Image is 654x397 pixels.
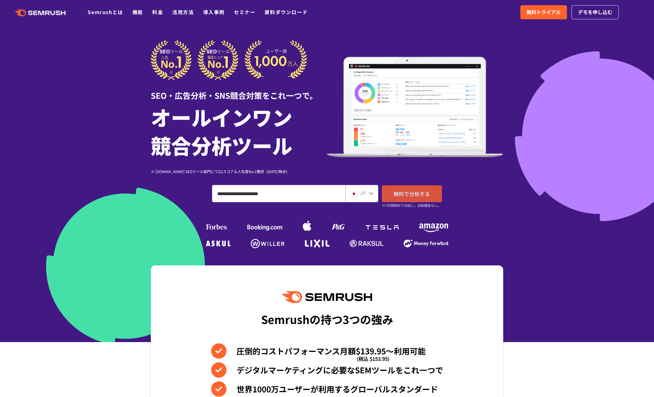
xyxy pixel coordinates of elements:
a: 料金 [152,8,163,16]
span: 無料で分析する [394,190,430,198]
li: 世界1000万ユーザーが利用するグローバルスタンダード [211,381,443,397]
a: 無料トライアル [520,5,567,19]
li: 圧倒的コストパフォーマンス月額$139.95〜利用可能 [211,343,443,359]
div: SEO・広告分析・SNS競合対策をこれ一つで。 [151,80,327,101]
a: 活用方法 [172,8,194,16]
h1: オールインワン 競合分析ツール [151,103,327,159]
small: ※7日間無料でお試し。自動課金なし。 [382,202,441,208]
a: Semrushとは [88,8,123,16]
a: 導入事例 [203,8,225,16]
a: 機能 [132,8,143,16]
li: デジタルマーケティングに必要なSEMツールをこれ一つで [211,362,443,378]
a: デモを申し込む [572,5,619,19]
a: セミナー [234,8,255,16]
span: 無料トライアル [527,8,561,16]
div: ※ [DOMAIN_NAME] SEOツール部門にてG2スコア＆人気度No.1獲得（[DATE]時点） [151,168,327,174]
input: ドメイン、キーワードまたはURLを入力してください [212,185,345,202]
div: Semrushの持つ3つの強み [261,308,393,330]
span: JP [360,189,366,197]
span: (税込 $153.95) [357,351,390,366]
span: デモを申し込む [578,8,612,16]
a: 無料で分析する [382,185,442,202]
img: Semrush [282,291,372,303]
a: 資料ダウンロード [264,8,308,16]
